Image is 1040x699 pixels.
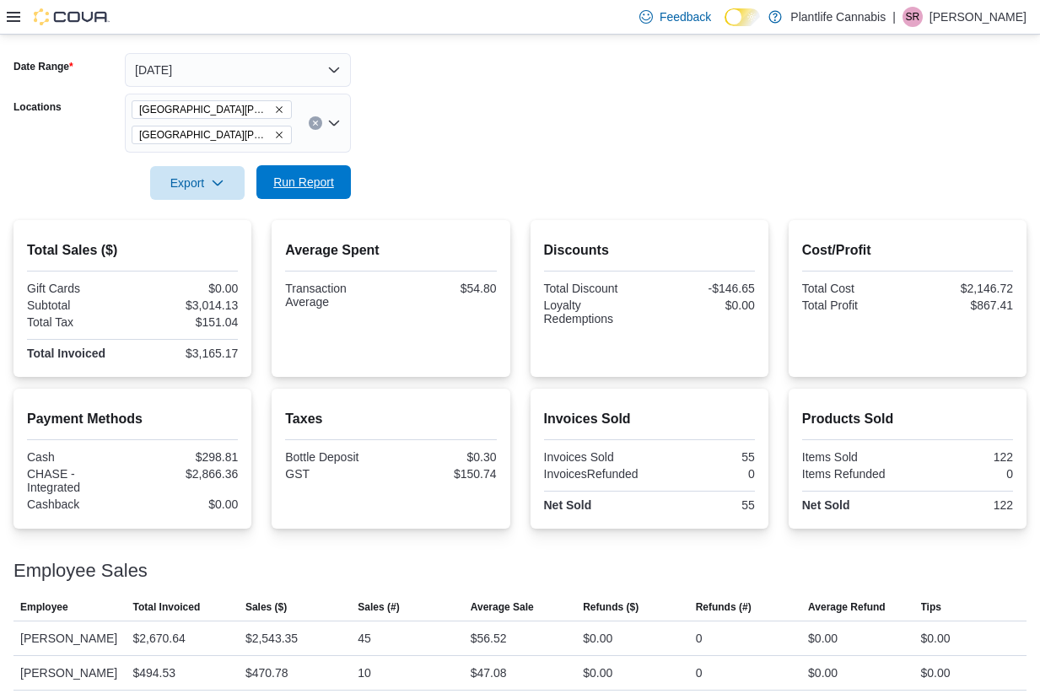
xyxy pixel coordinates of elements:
span: Tips [921,600,941,614]
div: Invoices Sold [544,450,646,464]
span: Refunds (#) [696,600,752,614]
h2: Discounts [544,240,755,261]
span: Feedback [660,8,711,25]
h3: Employee Sales [13,561,148,581]
div: Subtotal [27,298,129,312]
button: Open list of options [327,116,341,130]
div: Items Sold [802,450,904,464]
div: 0 [696,628,703,648]
span: Sales (#) [358,600,399,614]
h2: Average Spent [285,240,496,261]
div: 10 [358,663,371,683]
div: $56.52 [471,628,507,648]
button: Run Report [256,165,351,199]
div: $0.00 [136,497,238,511]
div: $0.30 [394,450,496,464]
div: 122 [911,450,1013,464]
div: $298.81 [136,450,238,464]
div: [PERSON_NAME] [13,621,126,655]
button: [DATE] [125,53,351,87]
h2: Taxes [285,409,496,429]
p: Plantlife Cannabis [790,7,886,27]
div: Cashback [27,497,129,511]
div: [PERSON_NAME] [13,656,126,690]
div: $0.00 [136,282,238,295]
div: InvoicesRefunded [544,467,646,481]
div: $0.00 [921,628,951,648]
div: $0.00 [653,298,755,312]
div: Transaction Average [285,282,387,309]
span: Refunds ($) [583,600,639,614]
button: Export [150,166,245,200]
div: CHASE - Integrated [27,467,129,494]
div: Items Refunded [802,467,904,481]
span: [GEOGRAPHIC_DATA][PERSON_NAME][GEOGRAPHIC_DATA] [139,126,271,143]
div: 0 [653,467,755,481]
div: $54.80 [394,282,496,295]
img: Cova [34,8,110,25]
div: $150.74 [394,467,496,481]
div: Gift Cards [27,282,129,295]
div: $0.00 [921,663,951,683]
input: Dark Mode [725,8,760,26]
div: 55 [653,450,755,464]
div: $0.00 [583,628,612,648]
span: SR [906,7,920,27]
div: -$146.65 [653,282,755,295]
div: $0.00 [808,663,838,683]
div: $0.00 [808,628,838,648]
span: [GEOGRAPHIC_DATA][PERSON_NAME] - [GEOGRAPHIC_DATA] [139,101,271,118]
div: Skyler Rowsell [903,7,923,27]
span: Fort McMurray - Eagle Ridge [132,100,292,119]
div: $3,014.13 [136,298,238,312]
p: | [892,7,896,27]
h2: Products Sold [802,409,1013,429]
label: Date Range [13,60,73,73]
button: Remove Fort McMurray - Eagle Ridge from selection in this group [274,105,284,115]
div: $0.00 [583,663,612,683]
div: $151.04 [136,315,238,329]
div: Total Profit [802,298,904,312]
p: [PERSON_NAME] [930,7,1027,27]
div: $2,543.35 [245,628,298,648]
div: $494.53 [132,663,175,683]
div: Loyalty Redemptions [544,298,646,325]
span: Dark Mode [725,26,725,27]
div: Total Cost [802,282,904,295]
div: $867.41 [911,298,1013,312]
button: Remove Fort McMurray - Stoney Creek from selection in this group [274,130,284,140]
label: Locations [13,100,62,114]
span: Average Sale [471,600,534,614]
span: Sales ($) [245,600,287,614]
div: Bottle Deposit [285,450,387,464]
div: 55 [653,498,755,512]
h2: Total Sales ($) [27,240,238,261]
span: Fort McMurray - Stoney Creek [132,126,292,144]
div: Total Discount [544,282,646,295]
div: $47.08 [471,663,507,683]
div: $2,146.72 [911,282,1013,295]
div: 0 [911,467,1013,481]
button: Clear input [309,116,322,130]
span: Export [160,166,234,200]
strong: Net Sold [802,498,850,512]
div: 0 [696,663,703,683]
span: Employee [20,600,68,614]
div: $2,670.64 [132,628,185,648]
div: $3,165.17 [136,347,238,360]
h2: Payment Methods [27,409,238,429]
span: Total Invoiced [132,600,200,614]
div: Total Tax [27,315,129,329]
h2: Cost/Profit [802,240,1013,261]
div: GST [285,467,387,481]
h2: Invoices Sold [544,409,755,429]
div: Cash [27,450,129,464]
div: $2,866.36 [136,467,238,481]
div: 45 [358,628,371,648]
strong: Net Sold [544,498,592,512]
span: Run Report [273,174,334,191]
div: $470.78 [245,663,288,683]
div: 122 [911,498,1013,512]
strong: Total Invoiced [27,347,105,360]
span: Average Refund [808,600,886,614]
